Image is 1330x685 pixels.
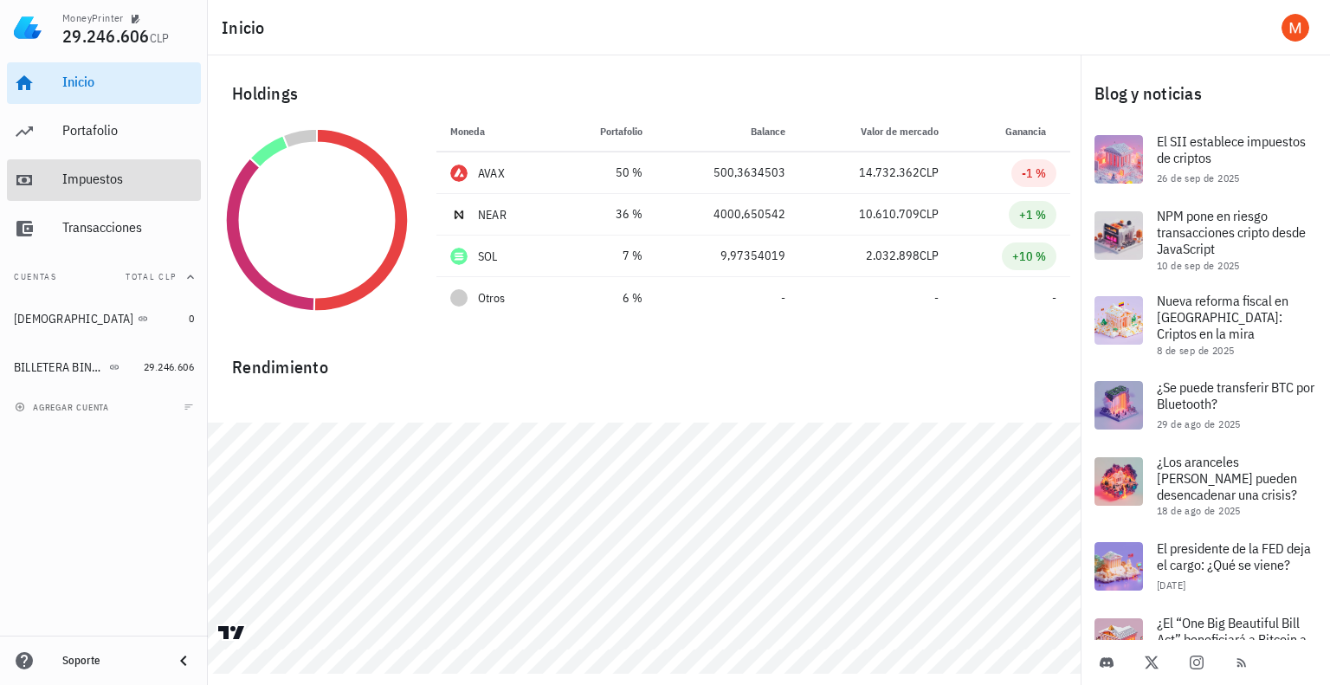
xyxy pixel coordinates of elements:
h1: Inicio [222,14,272,42]
span: Nueva reforma fiscal en [GEOGRAPHIC_DATA]: Criptos en la mira [1157,292,1288,342]
span: 18 de ago de 2025 [1157,504,1241,517]
span: 10 de sep de 2025 [1157,259,1240,272]
div: Holdings [218,66,1070,121]
div: Blog y noticias [1081,66,1330,121]
th: Valor de mercado [799,111,952,152]
div: 9,97354019 [670,247,784,265]
a: Inicio [7,62,201,104]
img: LedgiFi [14,14,42,42]
a: NPM pone en riesgo transacciones cripto desde JavaScript 10 de sep de 2025 [1081,197,1330,282]
div: NEAR-icon [450,206,468,223]
div: avatar [1282,14,1309,42]
button: agregar cuenta [10,398,117,416]
span: 26 de sep de 2025 [1157,171,1240,184]
span: Total CLP [126,271,177,282]
div: 6 % [571,289,643,307]
th: Moneda [436,111,557,152]
span: 10.610.709 [859,206,920,222]
span: 29.246.606 [144,360,194,373]
div: 500,3634503 [670,164,784,182]
span: - [934,290,939,306]
span: 2.032.898 [866,248,920,263]
span: ¿Los aranceles [PERSON_NAME] pueden desencadenar una crisis? [1157,453,1297,503]
span: El SII establece impuestos de criptos [1157,132,1306,166]
div: BILLETERA BINANCE [14,360,106,375]
span: - [1052,290,1056,306]
span: 8 de sep de 2025 [1157,344,1234,357]
a: ¿Se puede transferir BTC por Bluetooth? 29 de ago de 2025 [1081,367,1330,443]
a: Charting by TradingView [216,624,247,641]
span: agregar cuenta [18,402,109,413]
div: Rendimiento [218,339,1070,381]
a: Impuestos [7,159,201,201]
div: 50 % [571,164,643,182]
a: ¿Los aranceles [PERSON_NAME] pueden desencadenar una crisis? 18 de ago de 2025 [1081,443,1330,528]
div: AVAX-icon [450,165,468,182]
div: [DEMOGRAPHIC_DATA] [14,312,134,326]
div: -1 % [1022,165,1046,182]
div: AVAX [478,165,505,182]
span: CLP [920,165,939,180]
a: Nueva reforma fiscal en [GEOGRAPHIC_DATA]: Criptos en la mira 8 de sep de 2025 [1081,282,1330,367]
span: CLP [150,30,170,46]
div: Inicio [62,74,194,90]
a: El SII establece impuestos de criptos 26 de sep de 2025 [1081,121,1330,197]
span: 0 [189,312,194,325]
a: [DEMOGRAPHIC_DATA] 0 [7,298,201,339]
span: CLP [920,248,939,263]
span: [DATE] [1157,578,1185,591]
div: NEAR [478,206,507,223]
div: 4000,650542 [670,205,784,223]
span: Otros [478,289,505,307]
div: SOL-icon [450,248,468,265]
span: El presidente de la FED deja el cargo: ¿Qué se viene? [1157,540,1311,573]
th: Balance [656,111,798,152]
div: Transacciones [62,219,194,236]
div: Portafolio [62,122,194,139]
div: Impuestos [62,171,194,187]
div: 36 % [571,205,643,223]
span: CLP [920,206,939,222]
a: Portafolio [7,111,201,152]
div: SOL [478,248,498,265]
button: CuentasTotal CLP [7,256,201,298]
a: El presidente de la FED deja el cargo: ¿Qué se viene? [DATE] [1081,528,1330,604]
div: +10 % [1012,248,1046,265]
span: - [781,290,785,306]
span: Ganancia [1005,125,1056,138]
span: NPM pone en riesgo transacciones cripto desde JavaScript [1157,207,1306,257]
span: 29.246.606 [62,24,150,48]
div: +1 % [1019,206,1046,223]
a: BILLETERA BINANCE 29.246.606 [7,346,201,388]
a: Transacciones [7,208,201,249]
div: 7 % [571,247,643,265]
th: Portafolio [557,111,657,152]
span: ¿Se puede transferir BTC por Bluetooth? [1157,378,1314,412]
span: 29 de ago de 2025 [1157,417,1241,430]
div: MoneyPrinter [62,11,124,25]
div: Soporte [62,654,159,668]
span: 14.732.362 [859,165,920,180]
